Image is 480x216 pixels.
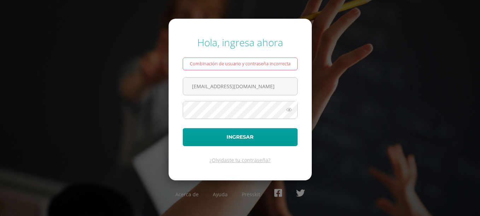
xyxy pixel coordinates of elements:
a: ¿Olvidaste tu contraseña? [210,157,270,163]
div: Hola, ingresa ahora [183,36,298,49]
button: Ingresar [183,128,298,146]
a: Presskit [242,191,260,198]
input: Correo electrónico o usuario [183,78,297,95]
div: Combinación de usuario y contraseña incorrecta [183,58,298,70]
a: Ayuda [213,191,228,198]
a: Acerca de [175,191,199,198]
